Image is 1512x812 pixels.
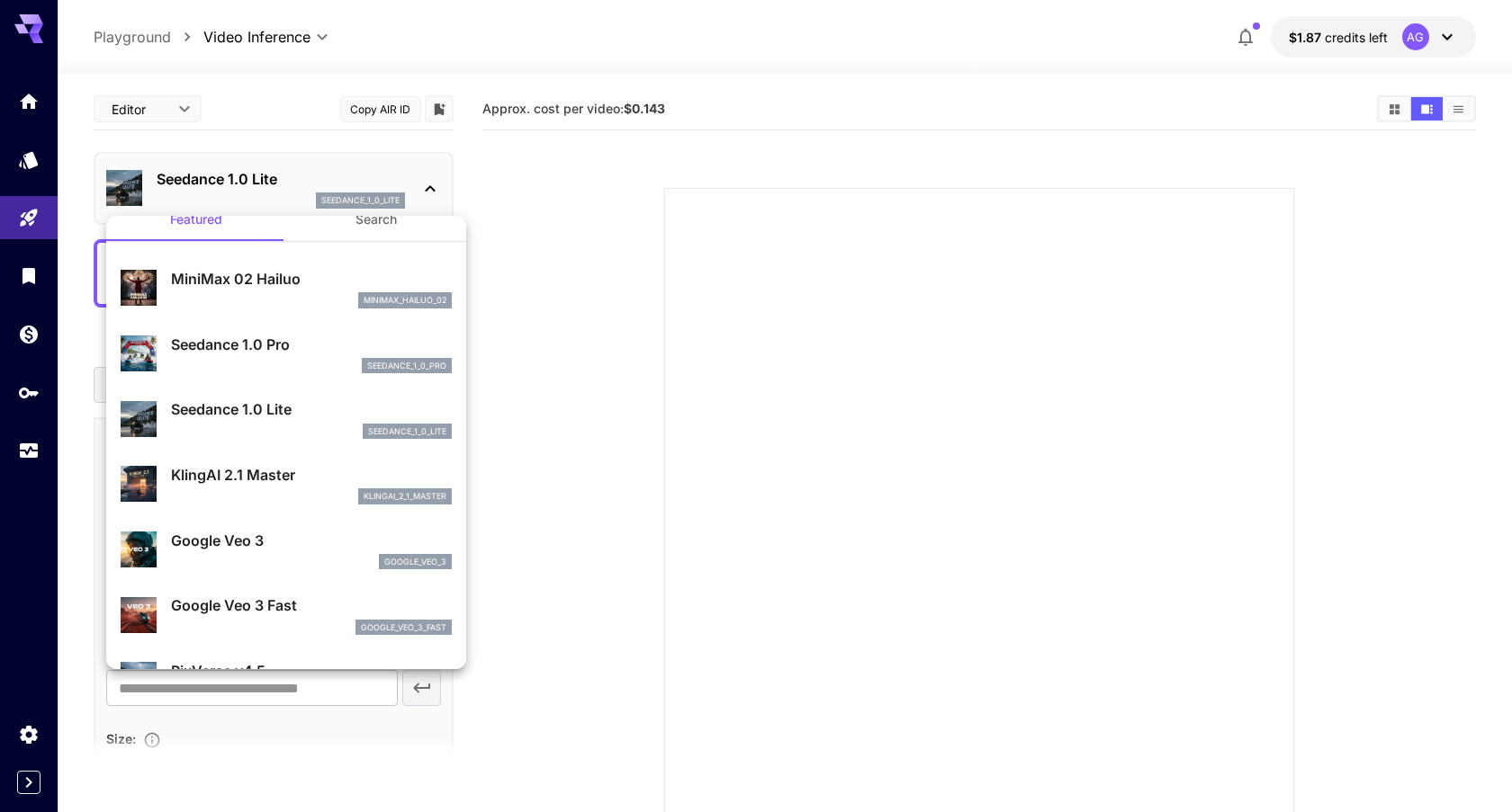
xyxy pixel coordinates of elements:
div: KlingAI 2.1 Masterklingai_2_1_master [121,457,452,512]
p: Seedance 1.0 Pro [171,334,452,355]
p: PixVerse v4.5 [171,660,452,682]
p: klingai_2_1_master [364,490,446,503]
button: Search [286,198,466,241]
p: MiniMax 02 Hailuo [171,268,452,290]
p: google_veo_3 [384,556,446,568]
button: Featured [106,198,286,241]
p: KlingAI 2.1 Master [171,464,452,486]
div: MiniMax 02 Hailuominimax_hailuo_02 [121,261,452,316]
p: minimax_hailuo_02 [364,294,446,307]
div: Seedance 1.0 Liteseedance_1_0_lite [121,391,452,446]
div: Google Veo 3google_veo_3 [121,522,452,577]
p: seedance_1_0_pro [367,360,446,372]
p: seedance_1_0_lite [368,425,446,438]
div: Google Veo 3 Fastgoogle_veo_3_fast [121,587,452,642]
div: Seedance 1.0 Proseedance_1_0_pro [121,326,452,381]
p: Google Veo 3 [171,530,452,551]
div: PixVerse v4.5 [121,653,452,708]
p: Seedance 1.0 Lite [171,398,452,420]
p: google_veo_3_fast [361,621,446,634]
p: Google Veo 3 Fast [171,594,452,616]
